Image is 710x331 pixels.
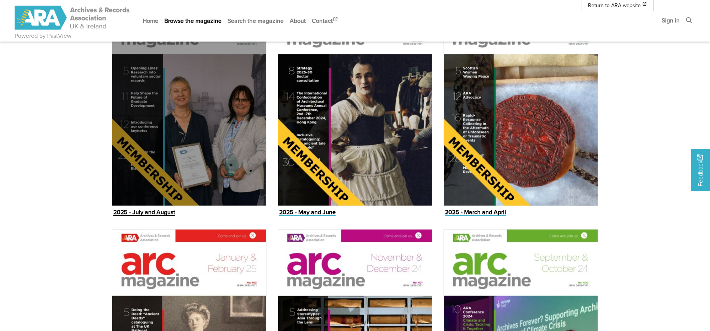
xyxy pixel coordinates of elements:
[140,11,161,31] a: Home
[225,11,287,31] a: Search the magazine
[15,1,131,34] a: ARA - ARC Magazine | Powered by PastView logo
[696,154,705,186] span: Feedback
[15,31,71,40] a: Powered by PastView
[287,11,309,31] a: About
[15,6,131,30] img: ARA - ARC Magazine | Powered by PastView
[161,11,225,31] a: Browse the magazine
[588,1,641,9] span: Return to ARA website
[659,10,683,30] a: Sign in
[309,11,342,31] a: Contact
[691,149,710,191] a: Would you like to provide feedback?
